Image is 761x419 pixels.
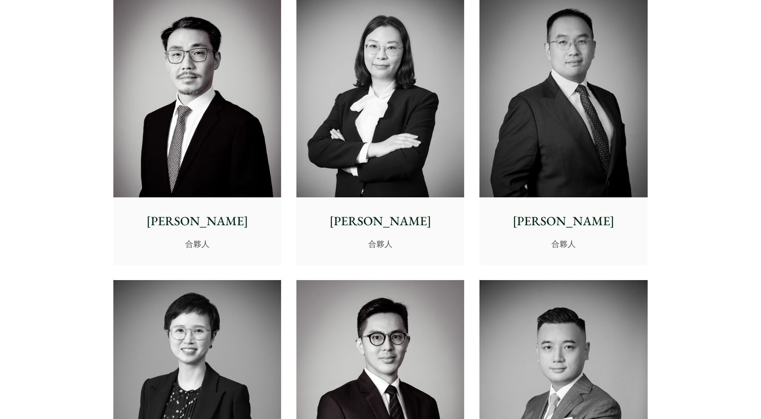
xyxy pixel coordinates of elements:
[304,238,457,250] p: 合夥人
[121,212,274,231] p: [PERSON_NAME]
[121,238,274,250] p: 合夥人
[487,212,640,231] p: [PERSON_NAME]
[304,212,457,231] p: [PERSON_NAME]
[487,238,640,250] p: 合夥人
